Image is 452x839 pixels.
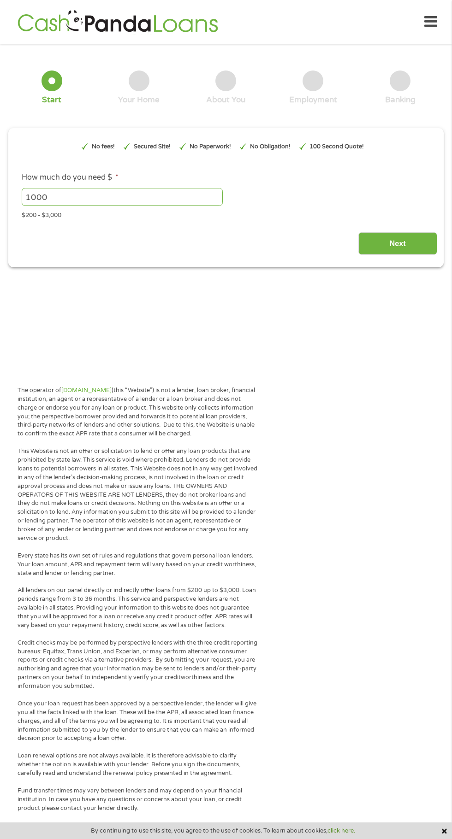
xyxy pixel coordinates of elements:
[250,142,291,151] p: No Obligation!
[18,386,258,438] p: The operator of (this “Website”) is not a lender, loan broker, financial institution, an agent or...
[190,142,231,151] p: No Paperwork!
[18,751,258,778] p: Loan renewal options are not always available. It is therefore advisable to clarify whether the o...
[206,95,245,105] div: About You
[61,387,112,394] a: [DOMAIN_NAME]
[289,95,337,105] div: Employment
[327,827,355,834] a: click here.
[309,142,364,151] p: 100 Second Quote!
[18,786,258,813] p: Fund transfer times may vary between lenders and may depend on your financial institution. In cas...
[134,142,171,151] p: Secured Site!
[18,447,258,543] p: This Website is not an offer or solicitation to lend or offer any loan products that are prohibit...
[92,142,115,151] p: No fees!
[91,827,355,834] span: By continuing to use this site, you agree to the use of cookies. To learn about cookies,
[42,95,61,105] div: Start
[118,95,160,105] div: Your Home
[18,586,258,629] p: All lenders on our panel directly or indirectly offer loans from $200 up to $3,000. Loan periods ...
[385,95,416,105] div: Banking
[18,699,258,743] p: Once your loan request has been approved by a perspective lender, the lender will give you all th...
[15,9,220,35] img: GetLoanNow Logo
[22,173,119,182] label: How much do you need $
[18,639,258,691] p: Credit checks may be performed by perspective lenders with the three credit reporting bureaus: Eq...
[22,207,430,220] div: $200 - $3,000
[358,232,437,255] input: Next
[18,552,258,578] p: Every state has its own set of rules and regulations that govern personal loan lenders. Your loan...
